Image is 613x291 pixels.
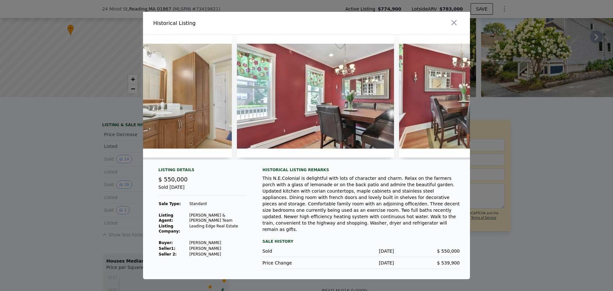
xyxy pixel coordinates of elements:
[399,35,556,157] img: Property Img
[262,167,460,172] div: Historical Listing remarks
[237,35,394,157] img: Property Img
[189,212,247,223] td: [PERSON_NAME] & [PERSON_NAME] Team
[158,167,247,175] div: Listing Details
[262,248,328,254] div: Sold
[189,251,247,257] td: [PERSON_NAME]
[262,238,460,245] div: Sale History
[159,202,181,206] strong: Sale Type:
[262,175,460,233] div: This N.E.Colonial is delightful with lots of character and charm. Relax on the farmers porch with...
[158,176,188,183] span: $ 550,000
[159,241,173,245] strong: Buyer :
[437,249,460,254] span: $ 550,000
[328,260,394,266] div: [DATE]
[159,213,173,223] strong: Listing Agent:
[189,201,247,207] td: Standard
[189,223,247,234] td: Leading Edge Real Estate
[159,224,180,234] strong: Listing Company:
[75,35,232,157] img: Property Img
[262,260,328,266] div: Price Change
[328,248,394,254] div: [DATE]
[189,246,247,251] td: [PERSON_NAME]
[158,184,247,196] div: Sold [DATE]
[159,252,177,257] strong: Seller 2:
[189,240,247,246] td: [PERSON_NAME]
[159,246,175,251] strong: Seller 1 :
[153,19,304,27] div: Historical Listing
[437,260,460,265] span: $ 539,900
